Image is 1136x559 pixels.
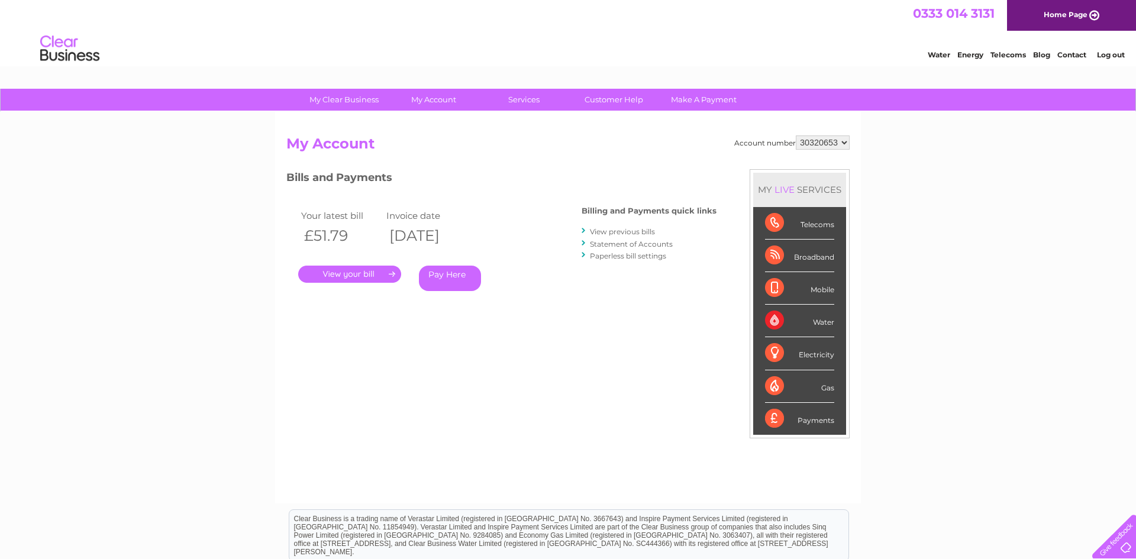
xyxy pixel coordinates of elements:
[765,337,834,370] div: Electricity
[385,89,483,111] a: My Account
[913,6,995,21] a: 0333 014 3131
[590,240,673,248] a: Statement of Accounts
[1033,50,1050,59] a: Blog
[590,227,655,236] a: View previous bills
[40,31,100,67] img: logo.png
[419,266,481,291] a: Pay Here
[765,403,834,435] div: Payments
[295,89,393,111] a: My Clear Business
[475,89,573,111] a: Services
[772,184,797,195] div: LIVE
[565,89,663,111] a: Customer Help
[383,208,469,224] td: Invoice date
[928,50,950,59] a: Water
[298,224,383,248] th: £51.79
[1097,50,1125,59] a: Log out
[765,272,834,305] div: Mobile
[582,206,717,215] h4: Billing and Payments quick links
[990,50,1026,59] a: Telecoms
[753,173,846,206] div: MY SERVICES
[590,251,666,260] a: Paperless bill settings
[1057,50,1086,59] a: Contact
[765,240,834,272] div: Broadband
[765,370,834,403] div: Gas
[286,169,717,190] h3: Bills and Payments
[286,135,850,158] h2: My Account
[765,207,834,240] div: Telecoms
[734,135,850,150] div: Account number
[298,208,383,224] td: Your latest bill
[298,266,401,283] a: .
[957,50,983,59] a: Energy
[655,89,753,111] a: Make A Payment
[383,224,469,248] th: [DATE]
[765,305,834,337] div: Water
[289,7,848,57] div: Clear Business is a trading name of Verastar Limited (registered in [GEOGRAPHIC_DATA] No. 3667643...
